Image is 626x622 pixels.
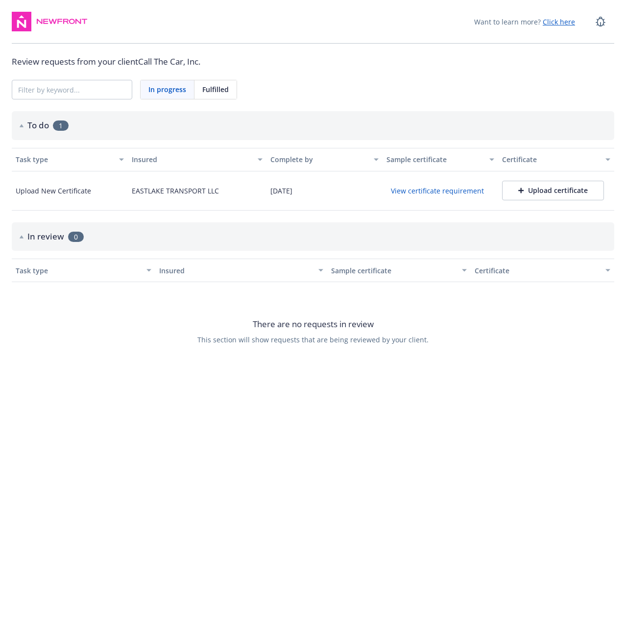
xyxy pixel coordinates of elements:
[27,230,64,243] h2: In review
[12,148,128,171] button: Task type
[471,259,614,282] button: Certificate
[327,259,471,282] button: Sample certificate
[543,17,575,26] a: Click here
[132,154,252,165] div: Insured
[498,148,614,171] button: Certificate
[132,186,219,196] div: EASTLAKE TRANSPORT LLC
[16,265,141,276] div: Task type
[27,119,49,132] h2: To do
[331,265,456,276] div: Sample certificate
[383,148,499,171] button: Sample certificate
[148,84,186,95] span: In progress
[502,181,604,200] button: Upload certificate
[35,17,89,26] img: Newfront Logo
[128,148,267,171] button: Insured
[68,232,84,242] span: 0
[16,154,113,165] div: Task type
[518,186,588,195] div: Upload certificate
[12,80,132,99] input: Filter by keyword...
[475,265,600,276] div: Certificate
[12,259,155,282] button: Task type
[12,12,31,31] img: navigator-logo.svg
[155,259,327,282] button: Insured
[253,318,374,331] span: There are no requests in review
[159,265,313,276] div: Insured
[16,186,91,196] div: Upload New Certificate
[270,186,292,196] div: [DATE]
[197,335,429,345] span: This section will show requests that are being reviewed by your client.
[474,17,575,27] span: Want to learn more?
[266,148,383,171] button: Complete by
[270,154,368,165] div: Complete by
[386,154,484,165] div: Sample certificate
[502,154,600,165] div: Certificate
[12,55,614,68] div: Review requests from your client Call The Car, Inc.
[53,120,69,131] span: 1
[202,84,229,95] span: Fulfilled
[591,12,610,31] a: Report a Bug
[386,183,488,198] button: View certificate requirement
